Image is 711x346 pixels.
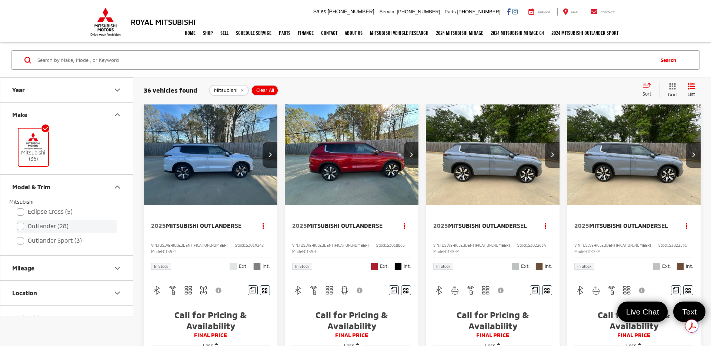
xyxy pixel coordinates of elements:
[658,243,669,247] span: Stock:
[23,132,43,150] img: Royal Mitsubishi in Baton Rouge, LA)
[440,243,510,247] span: [US_VEHICLE_IDENTIFICATION_NUMBER]
[544,287,550,293] i: Window Sticker
[113,289,122,297] div: Location
[601,11,615,14] span: Contact
[537,11,550,14] span: Service
[168,286,177,295] img: Remote Start
[404,223,405,229] span: dropdown dots
[436,265,450,268] span: In Stock
[567,104,701,205] a: 2025 Mitsubishi Outlander SEL2025 Mitsubishi Outlander SEL2025 Mitsubishi Outlander SEL2025 Mitsu...
[576,286,585,295] img: Bluetooth®
[542,285,552,295] button: Window Sticker
[250,287,256,293] img: Comments
[622,307,663,317] span: Live Chat
[677,263,684,270] span: Brick Brown
[143,104,278,205] div: 2025 Mitsubishi Outlander SE 0
[309,286,318,295] img: Remote Start
[235,222,241,229] span: SE
[512,9,518,14] a: Instagram: Click to visit our Instagram page
[376,222,383,229] span: SE
[113,86,122,94] div: Year
[12,314,43,321] div: Dealership
[232,24,275,42] a: Schedule Service: Opens in a new tab
[591,286,601,295] img: Heated Steering Wheel
[37,51,653,69] form: Search by Make, Model, or Keyword
[466,286,475,295] img: Remote Start
[12,265,34,272] div: Mileage
[686,142,701,168] button: Next image
[248,285,258,295] button: Comments
[151,243,158,247] span: VIN:
[239,263,248,270] span: Ext.
[394,263,402,270] span: Black
[0,103,134,127] button: MakeMake
[545,223,546,229] span: dropdown dots
[639,83,660,97] button: Select sort value
[607,286,616,295] img: Remote Start
[89,7,122,36] img: Mitsubishi
[257,219,270,232] button: Actions
[545,263,552,270] span: Int.
[387,243,405,247] span: SZ018865
[292,222,307,229] span: 2025
[523,8,556,16] a: Service
[12,111,27,118] div: Make
[403,287,408,293] i: Window Sticker
[512,263,519,270] span: Moonstone Gray Metallic/Black Roof
[658,222,668,229] span: SEL
[213,283,225,298] button: View Disclaimer
[517,222,527,229] span: SEL
[557,8,583,16] a: Map
[539,219,552,232] button: Actions
[433,222,532,230] a: 2025Mitsubishi OutlanderSEL
[545,142,560,168] button: Next image
[317,24,341,42] a: Contact
[328,9,374,14] span: [PHONE_NUMBER]
[217,24,232,42] a: Sell
[380,9,395,14] span: Service
[151,222,166,229] span: 2025
[295,265,309,268] span: In Stock
[678,307,700,317] span: Text
[548,24,622,42] a: 2024 Mitsubishi Outlander SPORT
[246,243,264,247] span: SZ019342
[574,222,589,229] span: 2025
[131,18,196,26] h3: Royal Mitsubishi
[391,287,397,293] img: Comments
[214,87,237,93] span: Mitsubishi
[567,104,701,205] div: 2025 Mitsubishi Outlander SEL 0
[425,104,560,205] div: 2025 Mitsubishi Outlander SEL 0
[571,11,578,14] span: Map
[354,283,366,298] button: View Disclaimer
[682,83,701,98] button: List View
[158,243,228,247] span: [US_VEHICLE_IDENTIFICATION_NUMBER]
[151,222,250,230] a: 2025Mitsubishi OutlanderSE
[530,285,540,295] button: Comments
[660,83,682,98] button: Grid View
[263,223,264,229] span: dropdown dots
[435,286,444,295] img: Bluetooth®
[673,287,679,293] img: Comments
[341,24,366,42] a: About Us
[199,24,217,42] a: Shop
[445,249,460,254] span: OT45-M
[263,142,277,168] button: Next image
[432,24,487,42] a: 2024 Mitsubishi Mirage
[9,199,33,205] span: Mitsubishi
[532,287,538,293] img: Comments
[404,142,418,168] button: Next image
[683,285,693,295] button: Window Sticker
[425,104,560,205] a: 2025 Mitsubishi Outlander SEL2025 Mitsubishi Outlander SEL2025 Mitsubishi Outlander SEL2025 Mitsu...
[589,222,658,229] span: Mitsubishi Outlander
[151,249,163,254] span: Model:
[113,313,122,322] div: Dealership
[307,222,376,229] span: Mitsubishi Outlander
[680,219,693,232] button: Actions
[166,222,235,229] span: Mitsubishi Outlander
[574,249,586,254] span: Model:
[260,285,270,295] button: Window Sticker
[275,24,294,42] a: Parts: Opens in a new tab
[389,285,399,295] button: Comments
[151,332,270,339] span: FINAL PRICE
[535,263,543,270] span: Brick Brown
